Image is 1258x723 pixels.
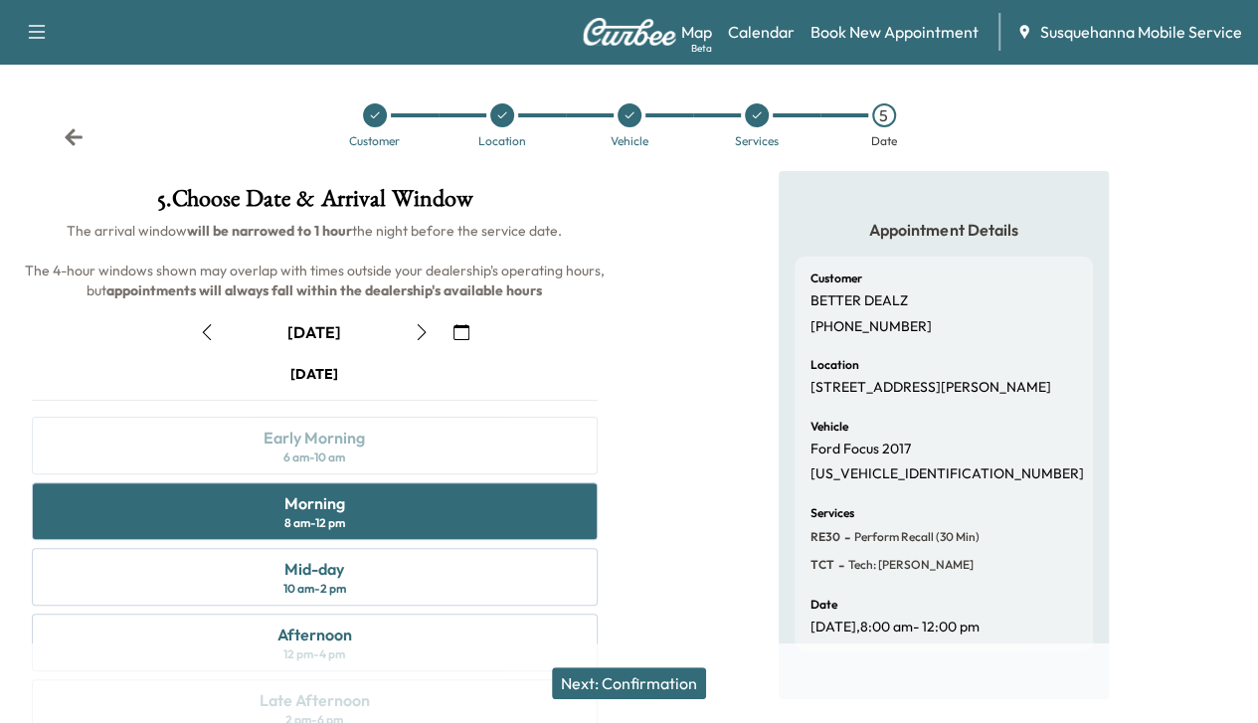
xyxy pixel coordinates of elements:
a: Book New Appointment [810,20,979,44]
p: [DATE] , 8:00 am - 12:00 pm [810,619,980,636]
div: 10 am - 2 pm [283,581,346,597]
img: Curbee Logo [582,18,677,46]
div: Afternoon [277,623,352,646]
button: Next: Confirmation [552,667,706,699]
p: [US_VEHICLE_IDENTIFICATION_NUMBER] [810,465,1084,483]
div: Location [478,135,526,147]
div: Customer [349,135,400,147]
p: [PHONE_NUMBER] [810,318,932,336]
p: [STREET_ADDRESS][PERSON_NAME] [810,379,1051,397]
span: - [840,527,850,547]
h6: Services [810,507,854,519]
span: Susquehanna Mobile Service [1040,20,1242,44]
div: Beta [691,41,712,56]
h1: 5 . Choose Date & Arrival Window [16,187,614,221]
span: - [834,555,844,575]
a: Calendar [728,20,795,44]
div: 8 am - 12 pm [284,515,345,531]
div: [DATE] [290,364,338,384]
div: Date [871,135,897,147]
div: Morning [284,491,345,515]
h6: Location [810,359,859,371]
a: MapBeta [681,20,712,44]
b: will be narrowed to 1 hour [187,222,352,240]
h6: Customer [810,272,862,284]
span: RE30 [810,529,840,545]
span: Tech: Connor T [844,557,974,573]
div: Vehicle [611,135,648,147]
span: TCT [810,557,834,573]
p: Ford Focus 2017 [810,441,911,458]
h6: Vehicle [810,421,848,433]
p: BETTER DEALZ [810,292,908,310]
span: Perform Recall (30 Min) [850,529,980,545]
div: 5 [872,103,896,127]
h6: Date [810,599,837,611]
span: The arrival window the night before the service date. The 4-hour windows shown may overlap with t... [25,222,608,299]
div: Mid-day [284,557,344,581]
div: Back [64,127,84,147]
h5: Appointment Details [795,219,1093,241]
div: [DATE] [287,321,341,343]
div: Services [735,135,779,147]
b: appointments will always fall within the dealership's available hours [106,281,542,299]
